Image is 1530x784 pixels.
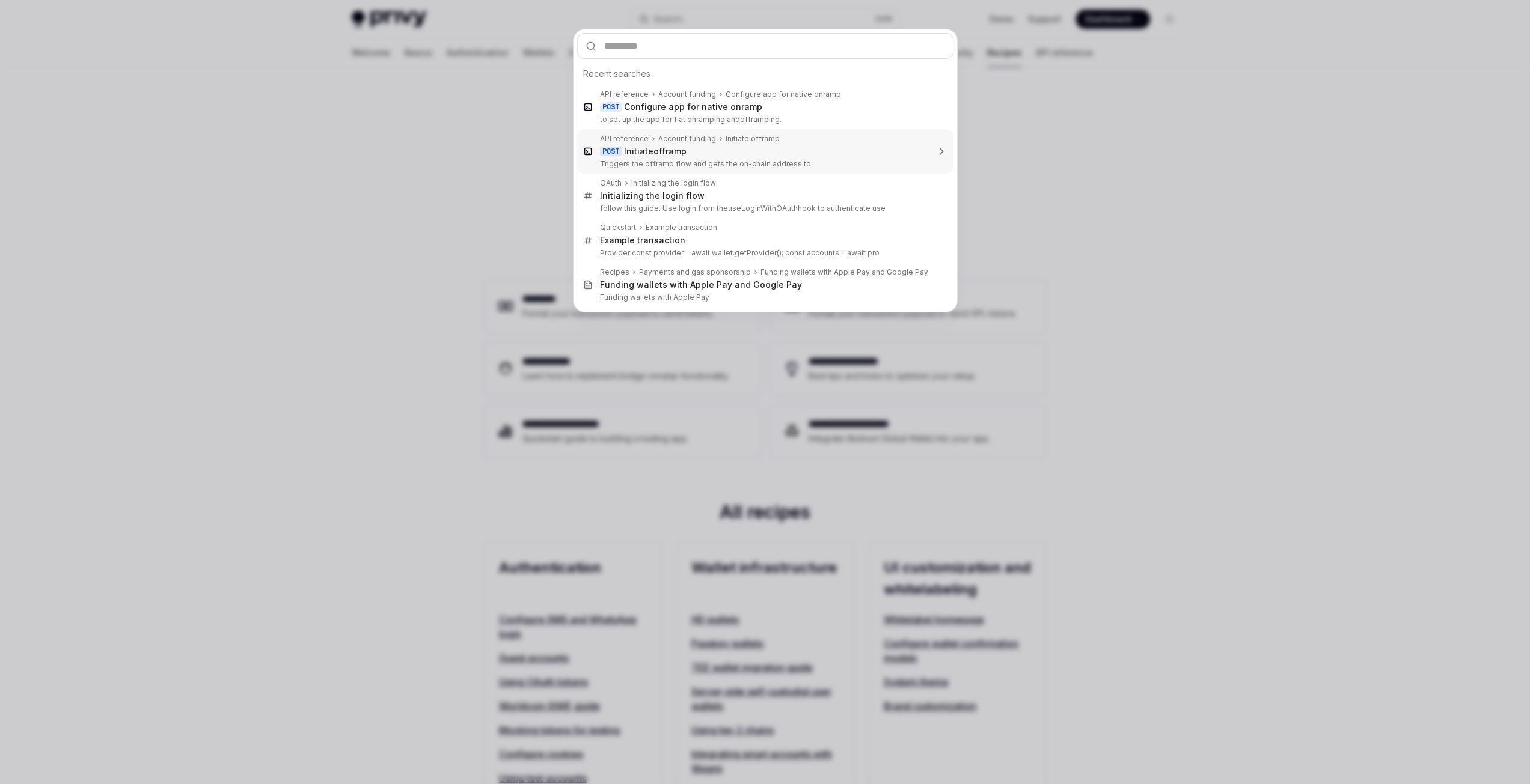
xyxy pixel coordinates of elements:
p: Triggers the offramp flow and gets the on-chain address to [600,159,928,169]
div: Account funding [658,90,716,99]
div: Initiate [624,146,687,157]
div: ing wallets with Apple Pay and Google Pay [600,279,802,290]
div: API reference [600,134,649,144]
b: .getProvider( [733,248,779,257]
p: Funding wallets with Apple Pay [600,293,928,302]
div: Example transaction [646,223,717,232]
div: Initiate offramp [726,134,780,144]
div: Initializing the login flow [600,190,705,201]
div: POST [600,147,622,156]
b: Fund [600,279,621,290]
b: useLoginWithOAuth [728,204,798,213]
div: Initializing the login flow [631,178,716,188]
b: offramp [653,146,687,156]
div: Example transaction [600,235,685,246]
span: Recent searches [583,68,650,80]
p: Provider const provider = await wallet ); const accounts = await pro [600,248,928,258]
div: OAuth [600,178,622,188]
div: Quickstart [600,223,636,232]
b: offramp [740,115,769,124]
div: Funding wallets with Apple Pay and Google Pay [760,267,928,277]
div: Account funding [658,134,716,144]
div: Configure app for native onramp [624,102,762,112]
div: API reference [600,90,649,99]
p: follow this guide. Use login from the hook to authenticate use [600,204,928,213]
div: POST [600,102,622,112]
div: Recipes [600,267,629,277]
div: Configure app for native onramp [726,90,841,99]
p: to set up the app for fiat onramping and ing. [600,115,928,124]
div: Payments and gas sponsorship [639,267,751,277]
